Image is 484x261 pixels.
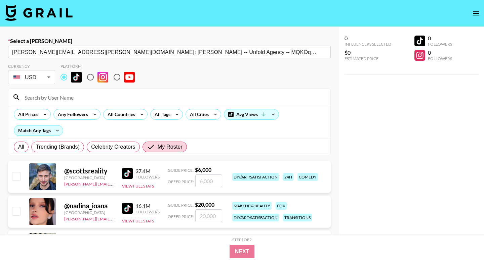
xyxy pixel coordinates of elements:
[232,214,279,221] div: diy/art/satisfaction
[122,218,154,223] button: View Full Stats
[276,202,287,210] div: pov
[428,49,452,56] div: 0
[224,109,279,119] div: Avg Views
[345,49,391,56] div: $0
[428,56,452,61] div: Followers
[168,179,194,184] span: Offer Price:
[8,64,55,69] div: Currency
[64,215,164,221] a: [PERSON_NAME][EMAIL_ADDRESS][DOMAIN_NAME]
[232,173,279,181] div: diy/art/satisfaction
[232,202,272,210] div: makeup & beauty
[158,143,183,151] span: My Roster
[71,72,82,83] img: TikTok
[36,143,80,151] span: Trending (Brands)
[135,174,160,179] div: Followers
[186,109,210,119] div: All Cities
[345,56,391,61] div: Estimated Price
[97,72,108,83] img: Instagram
[283,173,293,181] div: 24h
[14,125,63,136] div: Match Any Tags
[297,173,318,181] div: comedy
[54,109,89,119] div: Any Followers
[345,35,391,42] div: 0
[168,203,194,208] span: Guide Price:
[428,35,452,42] div: 0
[195,174,222,187] input: 6,000
[64,175,114,180] div: [GEOGRAPHIC_DATA]
[124,72,135,83] img: YouTube
[195,166,211,173] strong: $ 6,000
[135,209,160,214] div: Followers
[14,109,40,119] div: All Prices
[168,168,194,173] span: Guide Price:
[9,71,54,83] div: USD
[104,109,136,119] div: All Countries
[8,38,331,44] label: Select a [PERSON_NAME]
[230,245,255,258] button: Next
[122,168,133,179] img: TikTok
[195,201,214,208] strong: $ 20,000
[21,92,326,103] input: Search by User Name
[232,237,252,242] div: Step 1 of 2
[428,42,452,47] div: Followers
[91,143,135,151] span: Celebrity Creators
[64,167,114,175] div: @ scottsreality
[151,109,172,119] div: All Tags
[18,143,24,151] span: All
[5,5,73,21] img: Grail Talent
[135,168,160,174] div: 37.4M
[469,7,483,20] button: open drawer
[122,203,133,214] img: TikTok
[168,214,194,219] span: Offer Price:
[195,209,222,222] input: 20,000
[64,210,114,215] div: [GEOGRAPHIC_DATA]
[61,64,140,69] div: Platform
[122,184,154,189] button: View Full Stats
[64,180,164,187] a: [PERSON_NAME][EMAIL_ADDRESS][DOMAIN_NAME]
[283,214,312,221] div: transitions
[345,42,391,47] div: Influencers Selected
[64,202,114,210] div: @ nadina_ioana
[135,203,160,209] div: 16.1M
